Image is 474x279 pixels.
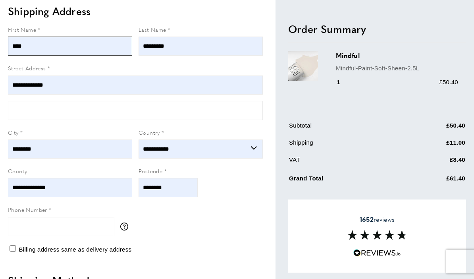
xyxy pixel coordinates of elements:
td: Grand Total [289,172,402,189]
img: Reviews section [347,230,407,240]
img: Mindful [288,51,318,81]
span: reviews [360,215,395,223]
img: Reviews.io 5 stars [353,249,401,257]
span: Phone Number [8,205,47,213]
td: £61.40 [403,172,465,189]
span: Last Name [139,25,166,33]
span: First Name [8,25,36,33]
td: Shipping [289,138,402,153]
span: Country [139,128,160,136]
td: VAT [289,155,402,170]
h2: Shipping Address [8,4,263,18]
td: Subtotal [289,120,402,136]
p: Mindful-Paint-Soft-Sheen-2.5L [336,63,458,73]
strong: 1652 [360,215,374,224]
span: County [8,167,27,175]
td: £50.40 [403,120,465,136]
input: Billing address same as delivery address [10,245,16,252]
span: Billing address same as delivery address [19,246,131,253]
div: 1 [336,77,351,87]
span: City [8,128,19,136]
span: Street Address [8,64,46,72]
button: More information [120,223,132,231]
td: £8.40 [403,155,465,170]
td: £11.00 [403,138,465,153]
h3: Mindful [336,51,458,60]
span: £50.40 [439,78,458,85]
span: Postcode [139,167,162,175]
h2: Order Summary [288,21,466,36]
